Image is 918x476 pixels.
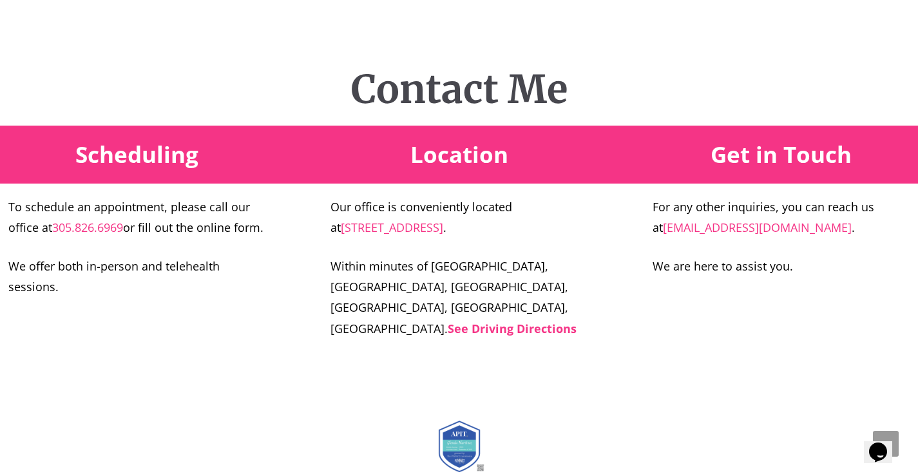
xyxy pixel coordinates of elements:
[341,220,443,235] a: [STREET_ADDRESS]
[448,321,577,336] a: See Driving Directions
[75,141,198,168] h2: Scheduling
[330,196,588,238] p: Our office is conveniently located at .
[653,196,910,238] p: For any other inquiries, you can reach us at .
[8,256,266,298] p: We offer both in-person and telehealth sessions.
[864,424,905,463] iframe: chat widget
[330,256,588,339] p: Within minutes of [GEOGRAPHIC_DATA], [GEOGRAPHIC_DATA], [GEOGRAPHIC_DATA], [GEOGRAPHIC_DATA], [GE...
[8,196,266,238] p: To schedule an appointment, please call our office at or fill out the online form.
[663,220,852,235] a: [EMAIL_ADDRESS][DOMAIN_NAME]
[711,141,852,168] h2: Get in Touch
[653,256,793,276] p: We are here to assist you.
[434,421,485,472] img: Badge
[52,220,123,235] a: 305.826.6969
[410,141,508,168] h2: Location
